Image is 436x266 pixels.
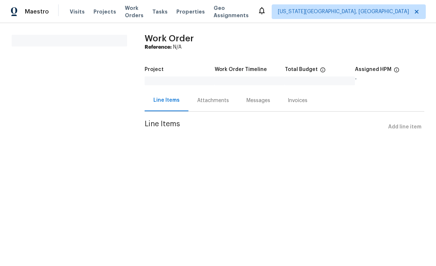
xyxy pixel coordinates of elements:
span: Visits [70,8,85,15]
span: Maestro [25,8,49,15]
span: Projects [93,8,116,15]
span: The hpm assigned to this work order. [394,67,399,76]
div: Line Items [153,97,180,104]
span: Tasks [152,9,168,14]
h5: Project [145,67,164,72]
h5: Total Budget [285,67,318,72]
h5: Work Order Timeline [215,67,267,72]
div: N/A [145,44,424,51]
span: Work Order [145,34,194,43]
span: Work Orders [125,4,144,19]
b: Reference: [145,45,172,50]
div: Attachments [197,97,229,104]
span: Geo Assignments [214,4,249,19]
div: Invoices [288,97,307,104]
div: - [355,76,424,82]
span: Properties [176,8,205,15]
span: Line Items [145,120,385,134]
span: The total cost of line items that have been proposed by Opendoor. This sum includes line items th... [320,67,326,76]
div: Messages [246,97,270,104]
h5: Assigned HPM [355,67,391,72]
span: [US_STATE][GEOGRAPHIC_DATA], [GEOGRAPHIC_DATA] [278,8,409,15]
